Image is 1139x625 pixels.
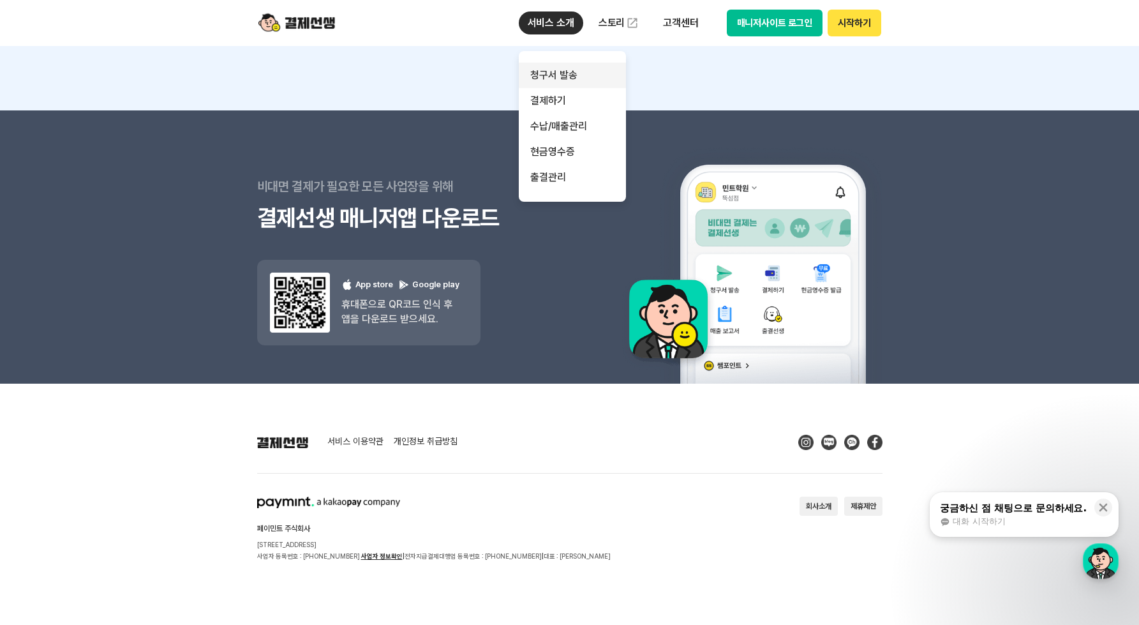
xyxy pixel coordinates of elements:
img: Kakao Talk [844,435,860,450]
a: 출결관리 [519,165,626,190]
p: Google play [398,279,459,291]
a: 설정 [165,405,245,437]
p: App store [341,279,393,291]
a: 대화 [84,405,165,437]
span: 홈 [40,424,48,434]
img: Facebook [867,435,882,450]
p: 사업자 등록번호 : [PHONE_NUMBER] 전자지급결제대행업 등록번호 : [PHONE_NUMBER] 대표 : [PERSON_NAME] [257,550,611,562]
img: 애플 로고 [341,279,353,290]
a: 스토리 [590,10,648,36]
a: 결제하기 [519,88,626,114]
button: 시작하기 [828,10,881,36]
img: Instagram [798,435,814,450]
span: | [403,552,405,560]
span: | [542,552,544,560]
p: 비대면 결제가 필요한 모든 사업장을 위해 [257,170,570,202]
img: 구글 플레이 로고 [398,279,410,290]
img: 앱 예시 이미지 [613,113,882,384]
h3: 결제선생 매니저앱 다운로드 [257,202,570,234]
button: 제휴제안 [844,497,882,516]
button: 매니저사이트 로그인 [727,10,823,36]
a: 사업자 정보확인 [361,552,403,560]
span: 설정 [197,424,212,434]
a: 개인정보 취급방침 [394,437,458,448]
p: 서비스 소개 [519,11,583,34]
p: 고객센터 [654,11,707,34]
a: 수납/매출관리 [519,114,626,139]
img: 결제선생 로고 [257,437,308,448]
p: 휴대폰으로 QR코드 인식 후 앱을 다운로드 받으세요. [341,297,459,326]
h2: 페이민트 주식회사 [257,525,611,532]
img: logo [258,11,335,35]
img: 앱 다운도르드 qr [270,273,330,333]
span: 대화 [117,425,132,435]
p: [STREET_ADDRESS] [257,539,611,550]
a: 현금영수증 [519,139,626,165]
button: 회사소개 [800,497,838,516]
a: 청구서 발송 [519,63,626,88]
a: 서비스 이용약관 [327,437,383,448]
img: paymint logo [257,497,400,508]
img: 외부 도메인 오픈 [626,17,639,29]
a: 홈 [4,405,84,437]
img: Blog [821,435,837,450]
